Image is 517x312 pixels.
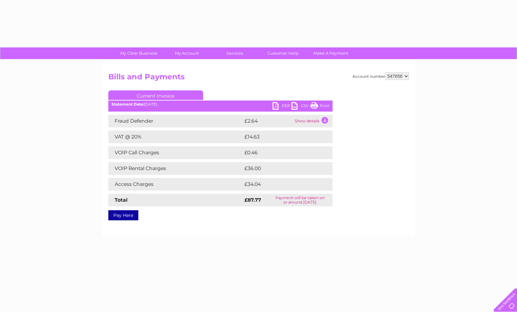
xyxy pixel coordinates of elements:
[243,162,320,175] td: £36.00
[244,197,261,203] strong: £87.77
[108,178,243,191] td: Access Charges
[108,162,243,175] td: VOIP Rental Charges
[108,210,138,220] a: Pay Here
[305,47,357,59] a: Make A Payment
[108,72,409,84] h2: Bills and Payments
[292,102,310,111] a: CSV
[115,197,128,203] strong: Total
[273,102,292,111] a: PDF
[108,115,243,127] td: Fraud Defender
[108,102,333,107] div: [DATE]
[108,146,243,159] td: VOIP Call Charges
[209,47,261,59] a: Services
[108,90,203,100] a: Current Invoice
[243,178,320,191] td: £34.04
[257,47,309,59] a: Customer Help
[293,115,333,127] td: Show details
[108,131,243,143] td: VAT @ 20%
[111,102,144,107] b: Statement Date:
[310,102,329,111] a: Print
[268,194,333,206] td: Payment will be taken on or around [DATE]
[243,115,293,127] td: £2.64
[161,47,213,59] a: My Account
[352,72,409,80] div: Account number
[243,146,318,159] td: £0.46
[243,131,319,143] td: £14.63
[113,47,165,59] a: My Clear Business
